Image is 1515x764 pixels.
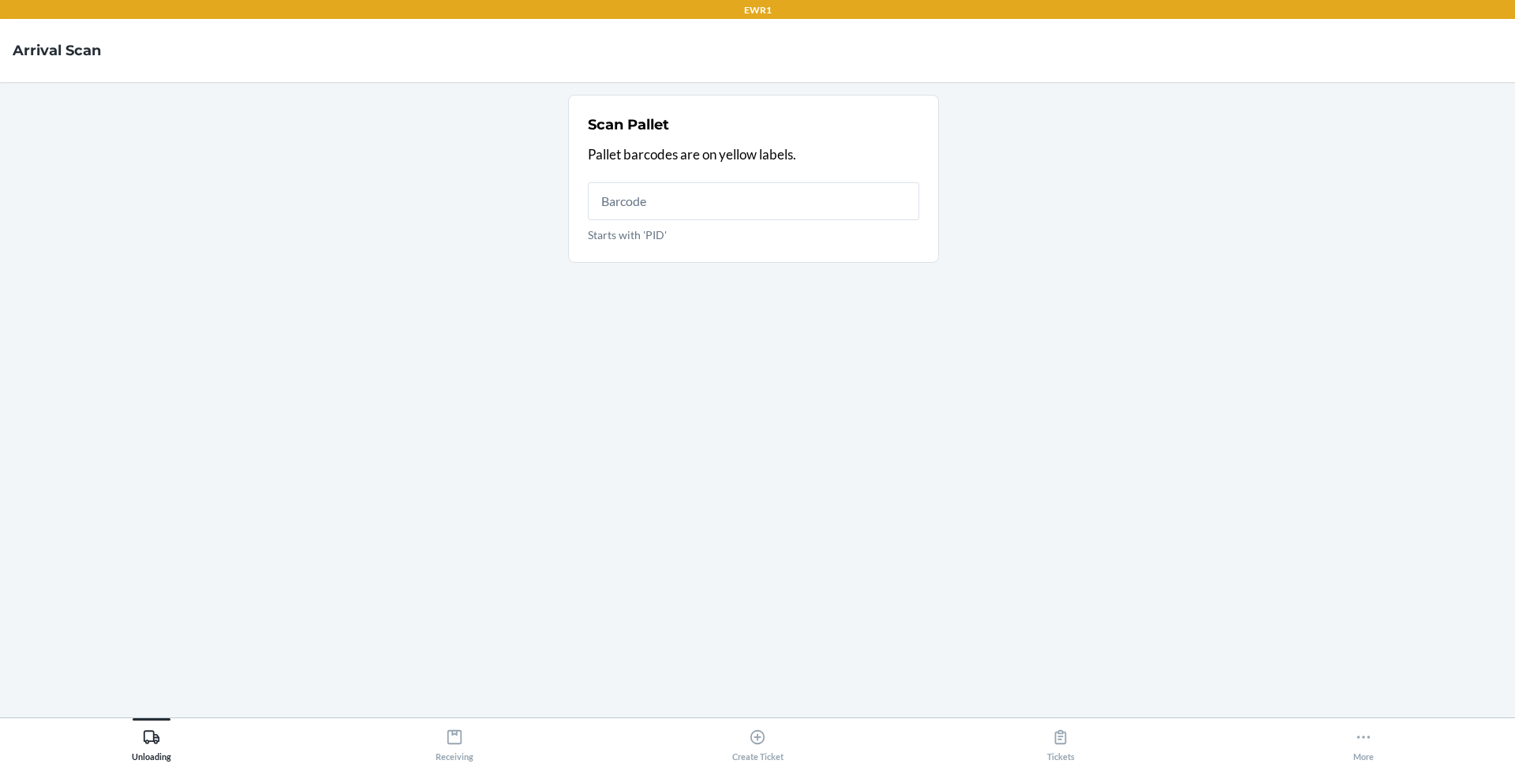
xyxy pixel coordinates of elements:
p: Starts with 'PID' [588,227,919,243]
h4: Arrival Scan [13,40,101,61]
input: Starts with 'PID' [588,182,919,220]
button: Receiving [303,718,606,762]
div: Tickets [1047,722,1075,762]
div: Receiving [436,722,473,762]
p: Pallet barcodes are on yellow labels. [588,144,919,165]
h2: Scan Pallet [588,114,669,135]
p: EWR1 [744,3,772,17]
div: More [1353,722,1374,762]
button: Create Ticket [606,718,909,762]
button: More [1212,718,1515,762]
div: Create Ticket [732,722,784,762]
div: Unloading [132,722,171,762]
button: Tickets [909,718,1212,762]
